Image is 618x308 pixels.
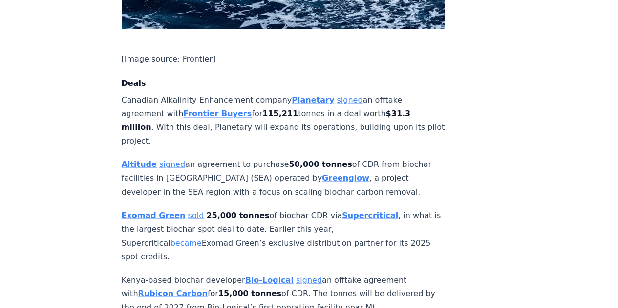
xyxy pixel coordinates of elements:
a: Altitude [122,160,157,169]
a: signed [337,95,362,104]
strong: 115,211 [262,109,298,118]
p: [Image source: Frontier] [122,52,445,66]
a: Rubicon Carbon [138,288,207,298]
strong: 50,000 tonnes [289,160,352,169]
p: an agreement to purchase of CDR from biochar facilities in [GEOGRAPHIC_DATA] (SEA) operated by , ... [122,158,445,199]
a: sold [188,210,204,220]
a: became [170,238,202,247]
strong: 15,000 tonnes [218,288,281,298]
a: signed [296,275,322,284]
a: Exomad Green [122,210,186,220]
a: Greenglow [322,173,369,183]
a: Frontier Buyers [183,109,252,118]
strong: 25,000 tonnes [206,210,269,220]
strong: Deals [122,79,146,88]
a: signed [159,160,185,169]
p: of biochar CDR via , in what is the largest biochar spot deal to date. Earlier this year, Supercr... [122,208,445,263]
a: Planetary [292,95,334,104]
a: Supercritical [342,210,398,220]
a: Bio-Logical [245,275,294,284]
p: Canadian Alkalinity Enhancement company an offtake agreement with for tonnes in a deal worth . Wi... [122,93,445,148]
